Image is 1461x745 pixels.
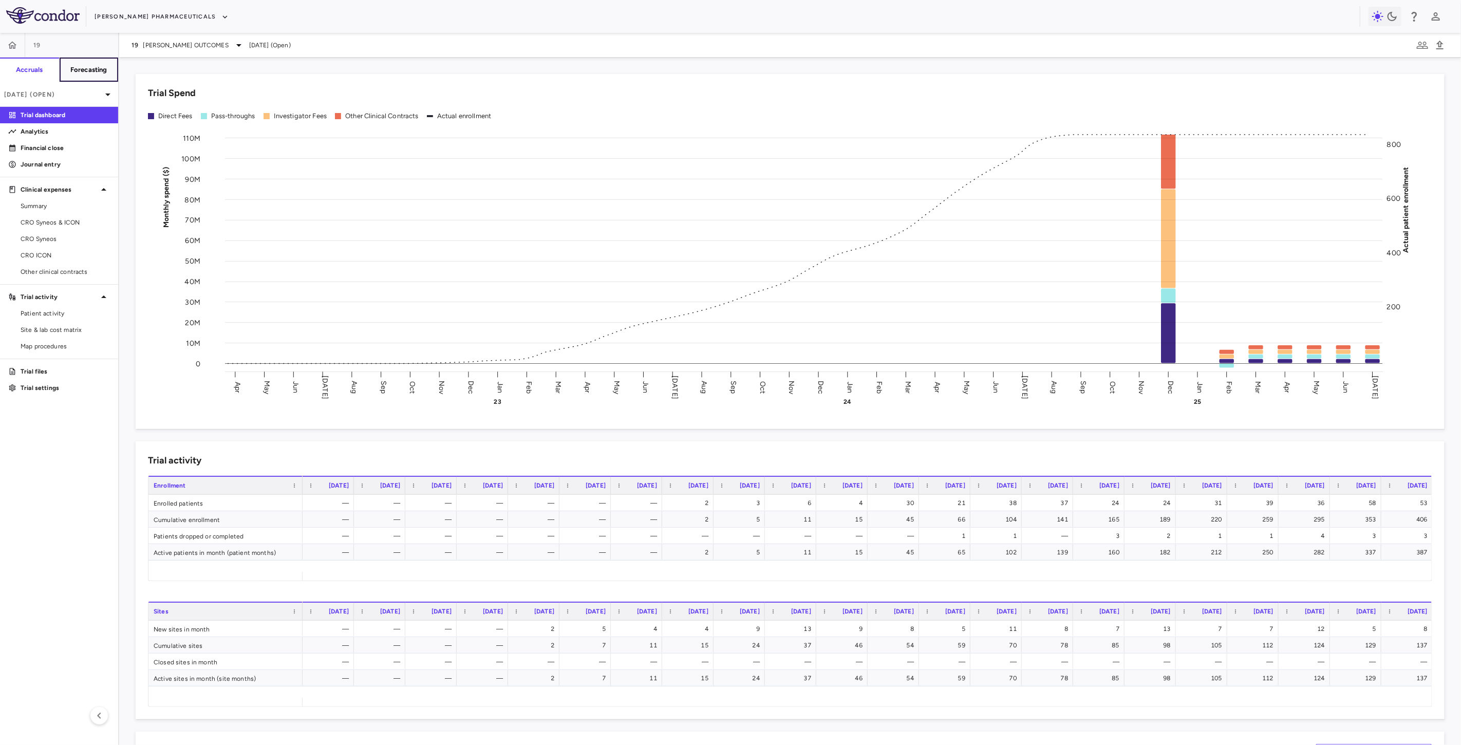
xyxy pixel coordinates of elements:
div: 3 [723,495,760,511]
div: — [569,654,606,670]
div: — [363,495,400,511]
div: — [466,544,503,561]
div: 3 [1082,528,1119,544]
div: — [363,528,400,544]
div: 2 [671,544,708,561]
div: 98 [1134,637,1171,654]
div: 36 [1288,495,1325,511]
div: 1 [1237,528,1273,544]
div: — [980,654,1017,670]
div: — [671,528,708,544]
div: 24 [1082,495,1119,511]
div: Active patients in month (patient months) [148,544,303,560]
div: 160 [1082,544,1119,561]
div: — [466,511,503,528]
text: Oct [1108,381,1117,393]
div: — [928,654,965,670]
tspan: 600 [1387,194,1400,203]
div: 7 [569,637,606,654]
div: 53 [1391,495,1428,511]
text: May [962,380,971,394]
text: Jun [642,381,650,393]
div: — [1031,528,1068,544]
span: [DATE] [329,608,349,615]
div: — [671,654,708,670]
text: Mar [904,381,913,393]
div: 5 [723,511,760,528]
div: — [620,495,657,511]
div: 4 [1288,528,1325,544]
div: — [517,544,554,561]
span: [DATE] [1099,482,1119,489]
text: [DATE] [1371,376,1379,399]
text: Jun [291,381,300,393]
div: 3 [1391,528,1428,544]
div: 13 [1134,621,1171,637]
div: — [1134,654,1171,670]
div: — [312,654,349,670]
div: — [1185,654,1222,670]
text: Sep [729,381,738,394]
div: — [774,528,811,544]
div: 282 [1288,544,1325,561]
div: — [569,495,606,511]
p: [DATE] (Open) [4,90,102,99]
text: Oct [408,381,417,393]
span: [DATE] [1305,608,1325,615]
text: Feb [1225,381,1233,393]
span: [DATE] [534,482,554,489]
div: — [466,621,503,637]
span: [PERSON_NAME] OUTCOMES [143,41,229,50]
text: Dec [816,380,825,394]
tspan: 20M [185,318,200,327]
span: [DATE] [1048,482,1068,489]
tspan: 90M [185,175,200,183]
div: 9 [826,621,863,637]
span: [DATE] [1151,608,1171,615]
text: Dec [466,380,475,394]
text: Oct [758,381,767,393]
div: — [363,544,400,561]
div: — [1031,654,1068,670]
div: 406 [1391,511,1428,528]
span: [DATE] [1202,608,1222,615]
div: 353 [1339,511,1376,528]
img: logo-full-SnFGN8VE.png [6,7,80,24]
div: — [517,528,554,544]
span: [DATE] [329,482,349,489]
div: — [1237,654,1273,670]
text: Jan [496,381,504,393]
div: 45 [877,544,914,561]
div: — [517,511,554,528]
div: 129 [1339,637,1376,654]
div: Cumulative sites [148,637,303,653]
div: — [723,654,760,670]
div: — [774,654,811,670]
div: 112 [1237,637,1273,654]
div: — [466,654,503,670]
div: — [1339,654,1376,670]
div: 2 [517,637,554,654]
div: 11 [620,637,657,654]
div: — [723,528,760,544]
text: Dec [1167,380,1175,394]
span: [DATE] [534,608,554,615]
text: Nov [437,380,446,394]
span: [DATE] [483,608,503,615]
span: [DATE] [894,608,914,615]
div: Pass-throughs [211,111,255,121]
div: 1 [928,528,965,544]
span: [DATE] [586,482,606,489]
div: 212 [1185,544,1222,561]
text: Nov [788,380,796,394]
span: [DATE] [1253,608,1273,615]
div: — [415,528,452,544]
div: — [826,654,863,670]
div: — [312,621,349,637]
span: [DATE] [432,482,452,489]
div: 124 [1288,637,1325,654]
div: 165 [1082,511,1119,528]
span: Enrollment [154,482,186,489]
tspan: 400 [1387,248,1401,257]
span: [DATE] [894,482,914,489]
